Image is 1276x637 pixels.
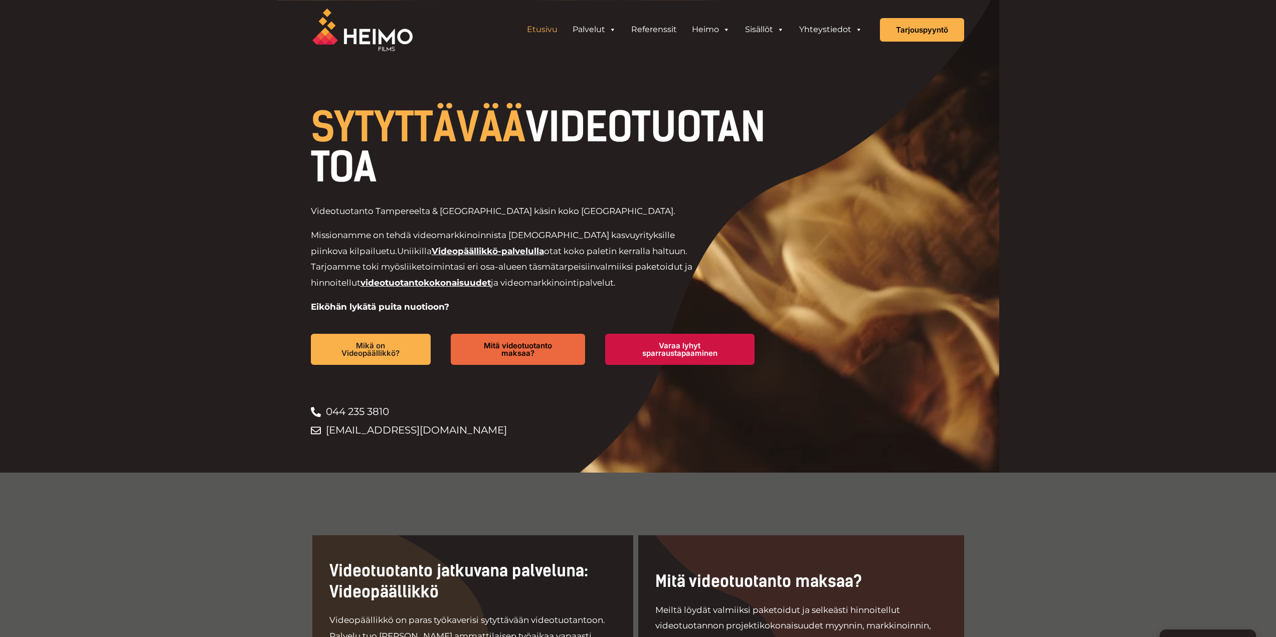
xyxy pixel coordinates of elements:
a: Palvelut [565,20,624,40]
strong: Eiköhän lykätä puita nuotioon? [311,302,449,312]
a: Mitä videotuotanto maksaa? [451,334,585,365]
img: Heimo Filmsin logo [312,9,413,51]
a: [EMAIL_ADDRESS][DOMAIN_NAME] [311,421,775,440]
p: Missionamme on tehdä videomarkkinoinnista [DEMOGRAPHIC_DATA] kasvuyrityksille piinkova kilpailuetu. [311,228,706,291]
h2: Mitä videotuotanto maksaa? [655,571,947,592]
span: ja videomarkkinointipalvelut. [491,278,616,288]
a: 044 235 3810 [311,402,775,421]
a: Tarjouspyyntö [880,18,964,42]
a: Varaa lyhyt sparraustapaaminen [605,334,755,365]
a: Videopäällikkö-palvelulla [432,246,544,256]
span: Uniikilla [397,246,432,256]
h2: Videotuotanto jatkuvana palveluna: Videopäällikkö [329,561,616,602]
h1: VIDEOTUOTANTOA [311,107,775,187]
span: 044 235 3810 [323,402,389,421]
a: Referenssit [624,20,684,40]
span: valmiiksi paketoidut ja hinnoitellut [311,262,692,288]
p: Videotuotanto Tampereelta & [GEOGRAPHIC_DATA] käsin koko [GEOGRAPHIC_DATA]. [311,203,706,220]
span: Mitä videotuotanto maksaa? [467,342,569,357]
span: liiketoimintasi eri osa-alueen täsmätarpeisiin [404,262,596,272]
span: SYTYTTÄVÄÄ [311,103,525,151]
span: [EMAIL_ADDRESS][DOMAIN_NAME] [323,421,507,440]
a: Mikä on Videopäällikkö? [311,334,431,365]
aside: Header Widget 1 [514,20,875,40]
a: Sisällöt [738,20,792,40]
a: videotuotantokokonaisuudet [360,278,491,288]
a: Yhteystiedot [792,20,870,40]
a: Etusivu [519,20,565,40]
span: Mikä on Videopäällikkö? [327,342,415,357]
a: Heimo [684,20,738,40]
span: Varaa lyhyt sparraustapaaminen [621,342,739,357]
